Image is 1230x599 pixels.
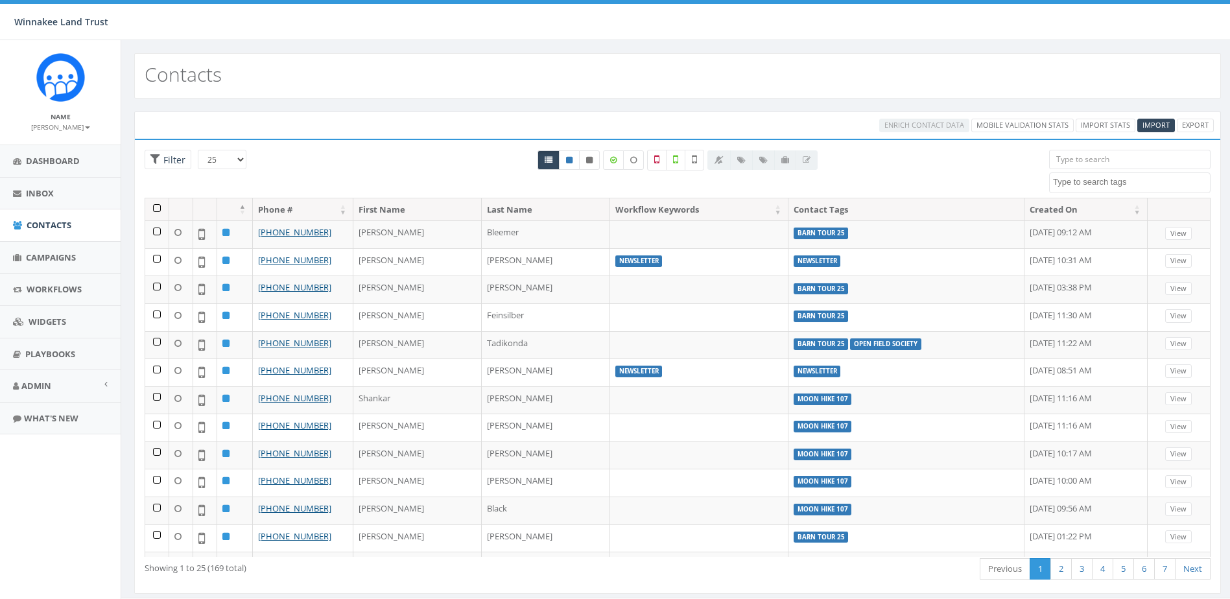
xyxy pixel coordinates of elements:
td: [PERSON_NAME] [482,358,610,386]
a: [PHONE_NUMBER] [258,447,331,459]
a: Active [559,150,580,170]
a: View [1165,254,1192,268]
small: [PERSON_NAME] [31,123,90,132]
a: View [1165,309,1192,323]
a: View [1165,282,1192,296]
th: Workflow Keywords: activate to sort column ascending [610,198,788,221]
label: Barn Tour 25 [794,338,849,350]
label: Moon Hike 107 [794,449,852,460]
span: Filter [160,154,185,166]
a: View [1165,530,1192,544]
a: Opted Out [579,150,600,170]
label: Open Field Society [850,338,921,350]
a: 4 [1092,558,1113,580]
a: 2 [1050,558,1072,580]
span: Contacts [27,219,71,231]
td: [DATE] 01:22 PM [1024,524,1147,552]
td: Carleton [482,552,610,580]
td: [PERSON_NAME] [482,386,610,414]
td: [PERSON_NAME] [353,358,482,386]
td: Feinsilber [482,303,610,331]
label: Moon Hike 107 [794,393,852,405]
a: [PHONE_NUMBER] [258,530,331,542]
td: [DATE] 08:51 AM [1024,358,1147,386]
i: This phone number is subscribed and will receive texts. [566,156,573,164]
td: [PERSON_NAME] [353,552,482,580]
span: Workflows [27,283,82,295]
th: Created On: activate to sort column ascending [1024,198,1147,221]
a: All contacts [538,150,560,170]
th: First Name [353,198,482,221]
td: [DATE] 09:12 AM [1024,220,1147,248]
td: [DATE] 09:56 AM [1024,497,1147,524]
td: [PERSON_NAME] [353,441,482,469]
td: [PERSON_NAME] [482,276,610,303]
label: Barn Tour 25 [794,228,849,239]
td: [PERSON_NAME] [482,469,610,497]
h2: Contacts [145,64,222,85]
a: [PHONE_NUMBER] [258,281,331,293]
span: Inbox [26,187,54,199]
span: Admin [21,380,51,392]
td: Bleemer [482,220,610,248]
a: [PHONE_NUMBER] [258,226,331,238]
span: Winnakee Land Trust [14,16,108,28]
a: 7 [1154,558,1176,580]
span: Dashboard [26,155,80,167]
th: Last Name [482,198,610,221]
td: [PERSON_NAME] [353,331,482,359]
a: Next [1175,558,1211,580]
a: [PHONE_NUMBER] [258,364,331,376]
label: Data not Enriched [623,150,644,170]
a: [PHONE_NUMBER] [258,337,331,349]
td: Tadikonda [482,331,610,359]
a: [PHONE_NUMBER] [258,392,331,404]
td: Shankar [353,386,482,414]
td: [PERSON_NAME] [353,276,482,303]
th: Contact Tags [788,198,1025,221]
td: [PERSON_NAME] [353,414,482,441]
a: [PHONE_NUMBER] [258,502,331,514]
a: View [1165,227,1192,241]
td: [DATE] 11:22 AM [1024,331,1147,359]
a: Export [1177,119,1214,132]
td: [DATE] 11:16 AM [1024,386,1147,414]
a: Import Stats [1076,119,1135,132]
input: Type to search [1049,150,1211,169]
img: Rally_Corp_Icon.png [36,53,85,102]
td: [PERSON_NAME] [353,469,482,497]
label: Moon Hike 107 [794,476,852,487]
a: [PHONE_NUMBER] [258,419,331,431]
a: View [1165,502,1192,516]
span: Playbooks [25,348,75,360]
a: [PHONE_NUMBER] [258,309,331,321]
a: View [1165,337,1192,351]
td: [DATE] 11:16 AM [1024,414,1147,441]
td: [PERSON_NAME] [353,248,482,276]
span: Advance Filter [145,150,191,170]
td: [DATE] 10:31 AM [1024,248,1147,276]
small: Name [51,112,71,121]
a: 5 [1113,558,1134,580]
th: Phone #: activate to sort column ascending [253,198,353,221]
td: [DATE] 10:00 AM [1024,469,1147,497]
a: [PERSON_NAME] [31,121,90,132]
span: What's New [24,412,78,424]
a: Import [1137,119,1175,132]
a: View [1165,364,1192,378]
textarea: Search [1053,176,1210,188]
a: 3 [1071,558,1093,580]
td: [DATE] 10:17 AM [1024,441,1147,469]
a: 6 [1133,558,1155,580]
td: [PERSON_NAME] [353,220,482,248]
a: 1 [1030,558,1051,580]
td: [PERSON_NAME] [353,497,482,524]
td: [PERSON_NAME] [353,303,482,331]
label: Data Enriched [603,150,624,170]
span: Campaigns [26,252,76,263]
td: [PERSON_NAME] [482,441,610,469]
label: Newsletter [615,255,663,267]
a: Previous [980,558,1030,580]
a: [PHONE_NUMBER] [258,475,331,486]
label: Newsletter [615,366,663,377]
